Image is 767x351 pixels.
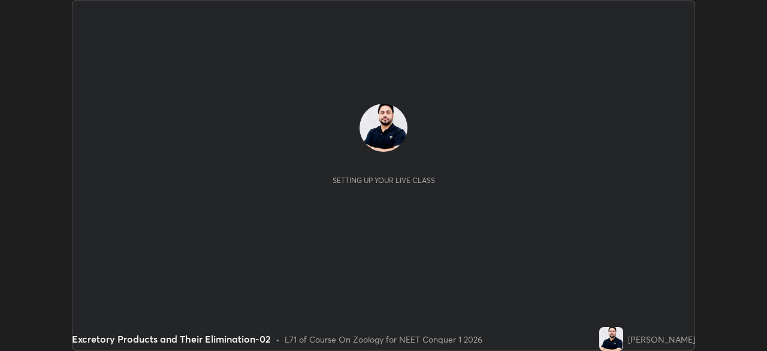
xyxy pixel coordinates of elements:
[360,104,407,152] img: e939dec78aec4a798ee8b8f1da9afb5d.jpg
[599,327,623,351] img: e939dec78aec4a798ee8b8f1da9afb5d.jpg
[276,333,280,346] div: •
[285,333,482,346] div: L71 of Course On Zoology for NEET Conquer 1 2026
[628,333,695,346] div: [PERSON_NAME]
[333,176,435,185] div: Setting up your live class
[72,332,271,346] div: Excretory Products and Their Elimination-02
